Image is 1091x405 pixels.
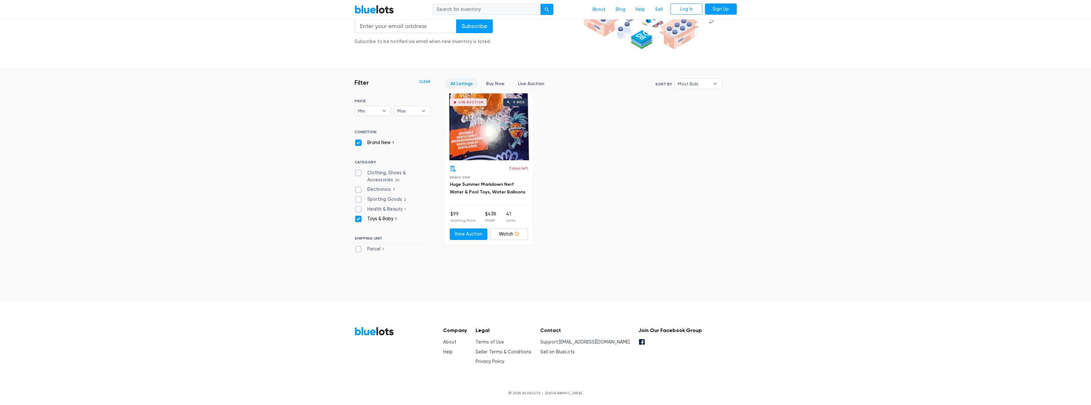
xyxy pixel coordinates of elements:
b: ▾ [708,79,722,89]
label: Health & Beauty [355,206,408,213]
h5: Contact [540,327,630,333]
span: 1 [391,141,396,146]
a: Live Auction 0 bids [445,93,533,160]
h3: Filter [355,79,369,86]
span: Brand New [450,176,470,179]
div: Live Auction [458,101,484,104]
div: Subscribe to be notified via email when new inventory is listed. [355,38,493,45]
a: Sign Up [705,4,737,15]
a: BlueLots [355,327,394,336]
a: All Listings [445,79,478,89]
h6: CONDITION [355,130,431,137]
a: Clear [419,79,431,84]
a: Blog [611,4,630,16]
p: Units [506,218,515,223]
b: ▾ [417,106,430,116]
span: 7 [391,188,397,193]
li: $99 [450,211,476,223]
h5: Legal [476,327,531,333]
a: Live Auction [513,79,549,89]
span: Most Bids [678,79,710,89]
h6: PRICE [355,99,431,103]
a: BlueLots [355,5,394,14]
div: 0 bids [513,101,525,104]
a: Log In [671,4,702,15]
h6: CATEGORY [355,160,431,167]
label: Electronics [355,186,397,193]
label: Sort By [655,81,672,87]
h5: Company [443,327,467,333]
a: Privacy Policy [476,359,504,364]
a: Terms of Use [476,339,504,345]
span: 20 [393,178,401,183]
h5: Join Our Facebook Group [638,327,702,333]
span: 1 [393,217,399,222]
input: Subscribe [456,19,493,33]
a: Help [443,349,453,355]
span: Min [358,106,379,116]
b: ▾ [377,106,391,116]
a: Huge Summer Markdown Nerf Water & Pool Toys, Water Balloons [450,182,525,195]
a: View Auction [450,228,488,240]
a: About [443,339,456,345]
a: Seller Terms & Conditions [476,349,531,355]
h6: SHIPPING UNIT [355,236,431,243]
a: Help [630,4,650,16]
span: 1 [381,247,386,252]
p: 3 days left [509,165,528,171]
label: Brand New [355,139,396,146]
a: Buy Now [481,79,510,89]
a: Sell [650,4,668,16]
label: Clothing, Shoes & Accessories [355,170,431,183]
a: Sell on BlueLots [540,349,575,355]
a: Watch [490,228,528,240]
p: © 2025 BLUELOTS • [GEOGRAPHIC_DATA] [355,391,737,395]
p: MSRP [485,218,496,223]
li: 41 [506,211,515,223]
input: Enter your email address [355,19,456,33]
span: 1 [403,207,408,212]
input: Search for inventory [433,4,541,15]
label: Sporting Goods [355,196,408,203]
label: Parcel [355,246,386,253]
label: Toys & Baby [355,215,399,222]
span: 2 [402,197,408,202]
li: $438 [485,211,496,223]
a: [EMAIL_ADDRESS][DOMAIN_NAME] [559,339,630,345]
a: About [587,4,611,16]
span: Max [397,106,418,116]
li: Support: [540,339,630,346]
p: Starting Price [450,218,476,223]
